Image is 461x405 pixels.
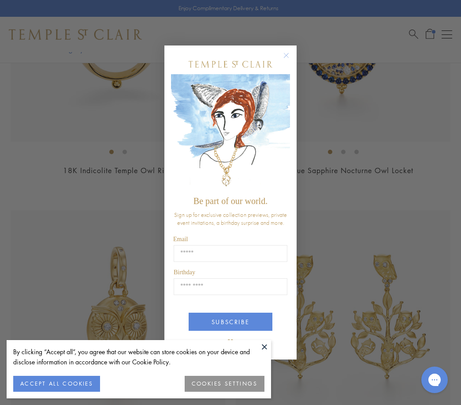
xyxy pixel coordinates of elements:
button: ACCEPT ALL COOKIES [13,376,100,392]
span: Sign up for exclusive collection previews, private event invitations, a birthday surprise and more. [174,211,287,227]
img: Temple St. Clair [189,61,272,68]
span: Birthday [174,269,195,276]
iframe: Gorgias live chat messenger [417,363,452,396]
button: SUBSCRIBE [189,313,272,331]
img: c4a9eb12-d91a-4d4a-8ee0-386386f4f338.jpeg [171,74,290,192]
button: Close dialog [285,54,296,65]
img: TSC [222,333,239,351]
div: By clicking “Accept all”, you agree that our website can store cookies on your device and disclos... [13,347,264,367]
span: Be part of our world. [193,196,268,206]
button: COOKIES SETTINGS [185,376,264,392]
input: Email [174,245,287,262]
span: Email [173,236,188,242]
